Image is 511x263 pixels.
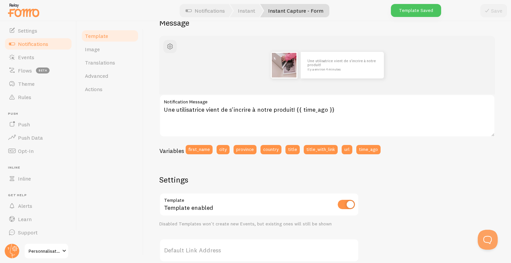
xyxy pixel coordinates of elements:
span: Alerts [18,202,32,209]
a: Alerts [4,199,73,212]
span: Learn [18,216,32,222]
h2: Message [159,18,495,28]
span: Events [18,54,34,61]
button: title [285,145,300,154]
span: Advanced [85,72,108,79]
span: Push [8,112,73,116]
div: Disabled Templates won't create new Events, but existing ones will still be shown [159,221,359,227]
span: Inline [8,166,73,170]
a: Rules [4,90,73,104]
button: country [260,145,281,154]
a: Advanced [81,69,139,82]
a: Image [81,43,139,56]
span: Push Data [18,134,43,141]
span: Actions [85,86,102,92]
button: time_ago [356,145,381,154]
span: Support [18,229,38,236]
button: title_with_link [304,145,338,154]
a: Support [4,226,73,239]
p: Une utilisatrice vient de s'incrire à notre produit! [307,59,377,71]
span: beta [36,67,50,73]
button: city [217,145,230,154]
a: Template [81,29,139,43]
a: Push Data [4,131,73,144]
span: Image [85,46,100,53]
span: Inline [18,175,31,182]
span: Template [85,33,108,39]
button: url [342,145,352,154]
a: Push [4,118,73,131]
a: Translations [81,56,139,69]
img: Fomo [272,53,296,77]
a: Actions [81,82,139,96]
label: Notification Message [159,94,495,106]
a: Opt-In [4,144,73,158]
span: Translations [85,59,115,66]
label: Default Link Address [159,239,359,262]
span: Rules [18,94,31,100]
a: Theme [4,77,73,90]
div: Template enabled [159,193,359,217]
span: Theme [18,80,35,87]
h2: Settings [159,175,359,185]
a: Settings [4,24,73,37]
span: Settings [18,27,37,34]
button: province [234,145,256,154]
span: Notifications [18,41,48,47]
a: Flows beta [4,64,73,77]
h3: Variables [159,147,184,155]
small: il y a environ 4 minutes [307,68,375,71]
span: Personnalisationacademie [29,247,60,255]
span: Get Help [8,193,73,197]
span: Flows [18,67,32,74]
a: Notifications [4,37,73,51]
iframe: Help Scout Beacon - Open [478,230,498,250]
span: Opt-In [18,148,34,154]
img: fomo-relay-logo-orange.svg [7,2,40,19]
a: Learn [4,212,73,226]
button: first_name [186,145,213,154]
a: Inline [4,172,73,185]
div: Template Saved [391,4,441,17]
a: Events [4,51,73,64]
span: Push [18,121,30,128]
a: Personnalisationacademie [24,243,69,259]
